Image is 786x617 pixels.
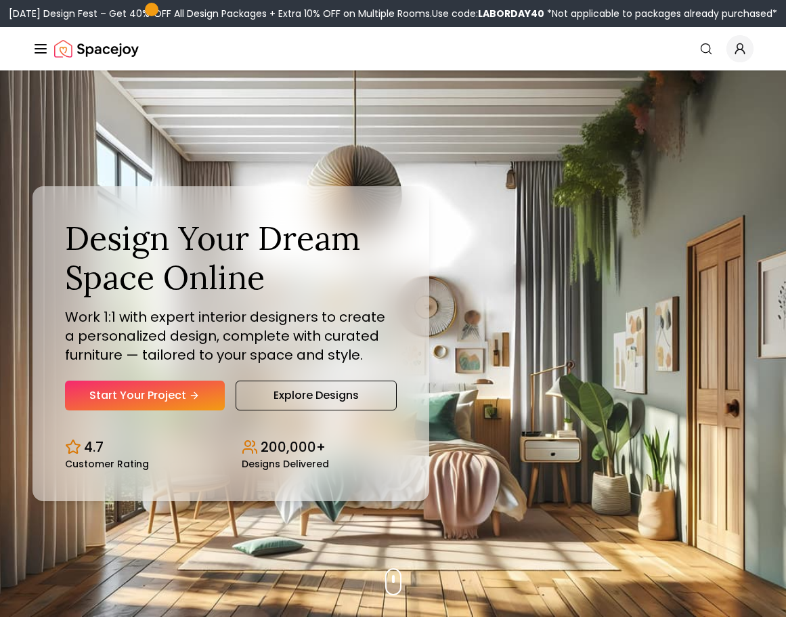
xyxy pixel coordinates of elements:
[544,7,777,20] span: *Not applicable to packages already purchased*
[65,219,397,297] h1: Design Your Dream Space Online
[65,427,397,469] div: Design stats
[65,459,149,469] small: Customer Rating
[84,438,104,456] p: 4.7
[54,35,139,62] a: Spacejoy
[54,35,139,62] img: Spacejoy Logo
[65,307,397,364] p: Work 1:1 with expert interior designers to create a personalized design, complete with curated fu...
[236,381,397,410] a: Explore Designs
[478,7,544,20] b: LABORDAY40
[242,459,329,469] small: Designs Delivered
[261,438,326,456] p: 200,000+
[432,7,544,20] span: Use code:
[65,381,225,410] a: Start Your Project
[9,7,777,20] div: [DATE] Design Fest – Get 40% OFF All Design Packages + Extra 10% OFF on Multiple Rooms.
[32,27,754,70] nav: Global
